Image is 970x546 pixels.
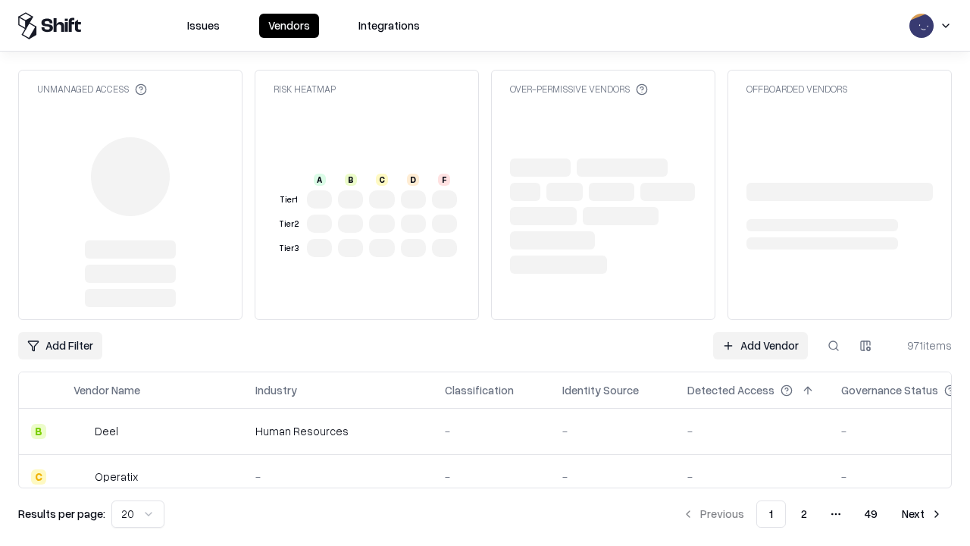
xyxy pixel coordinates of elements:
button: 1 [756,500,786,528]
div: D [407,174,419,186]
div: - [562,469,663,485]
div: - [445,469,538,485]
a: Add Vendor [713,332,808,359]
div: 971 items [891,337,952,353]
button: 2 [789,500,819,528]
div: Tier 2 [277,218,301,231]
div: Identity Source [562,382,639,398]
div: Human Resources [255,423,421,439]
p: Results per page: [18,506,105,522]
div: F [438,174,450,186]
div: - [255,469,421,485]
button: Vendors [259,14,319,38]
button: Issues [178,14,229,38]
div: Governance Status [841,382,938,398]
button: Integrations [349,14,429,38]
button: 49 [853,500,890,528]
div: - [562,423,663,439]
div: Unmanaged Access [37,83,147,96]
button: Next [893,500,952,528]
div: Industry [255,382,297,398]
button: Add Filter [18,332,102,359]
img: Operatix [74,469,89,485]
div: Deel [95,423,118,439]
div: Tier 1 [277,193,301,206]
div: Operatix [95,469,138,485]
img: Deel [74,424,89,439]
div: Tier 3 [277,242,301,255]
div: C [376,174,388,186]
nav: pagination [673,500,952,528]
div: Risk Heatmap [274,83,336,96]
div: Over-Permissive Vendors [510,83,648,96]
div: C [31,469,46,485]
div: - [687,423,817,439]
div: - [687,469,817,485]
div: B [31,424,46,439]
div: B [345,174,357,186]
div: Classification [445,382,514,398]
div: A [314,174,326,186]
div: - [445,423,538,439]
div: Offboarded Vendors [746,83,847,96]
div: Vendor Name [74,382,140,398]
div: Detected Access [687,382,774,398]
